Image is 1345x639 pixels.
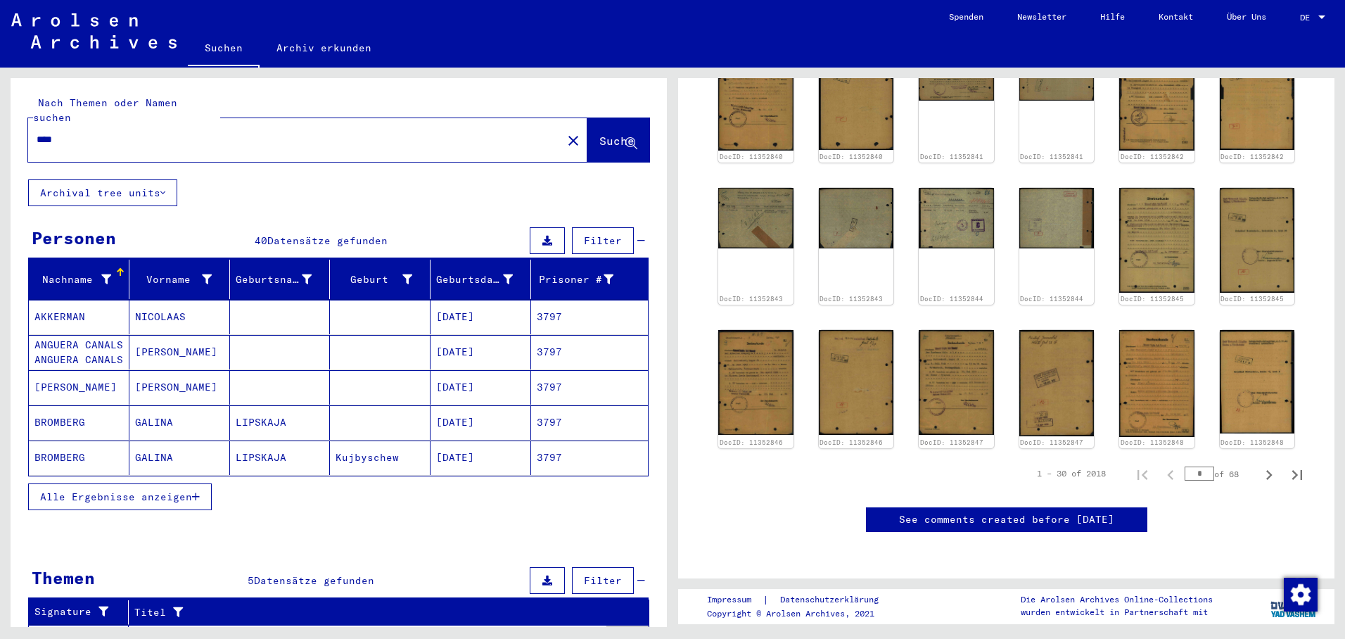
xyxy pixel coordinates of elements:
[29,300,129,334] mat-cell: AKKERMAN
[920,153,983,160] a: DocID: 11352841
[1121,295,1184,303] a: DocID: 11352845
[1284,578,1318,612] img: Zustimmung ändern
[34,605,117,619] div: Signature
[431,441,531,475] mat-cell: [DATE]
[188,31,260,68] a: Suchen
[34,272,111,287] div: Nachname
[718,188,793,248] img: 001.jpg
[819,46,894,150] img: 002.jpg
[1020,295,1083,303] a: DocID: 11352844
[820,438,883,446] a: DocID: 11352846
[572,567,634,594] button: Filter
[34,268,129,291] div: Nachname
[1156,460,1185,488] button: Previous page
[28,483,212,510] button: Alle Ergebnisse anzeigen
[230,441,331,475] mat-cell: LIPSKAJA
[899,512,1114,527] a: See comments created before [DATE]
[531,335,648,369] mat-cell: 3797
[819,188,894,248] img: 002.jpg
[436,272,513,287] div: Geburtsdatum
[531,260,648,299] mat-header-cell: Prisoner #
[33,96,177,124] mat-label: Nach Themen oder Namen suchen
[336,272,412,287] div: Geburt‏
[134,601,635,624] div: Titel
[1121,153,1184,160] a: DocID: 11352842
[707,593,763,607] a: Impressum
[134,605,621,620] div: Titel
[1220,153,1284,160] a: DocID: 11352842
[29,441,129,475] mat-cell: BROMBERG
[559,126,587,154] button: Clear
[330,441,431,475] mat-cell: Kujbyschew
[1119,188,1194,293] img: 001.jpg
[236,272,312,287] div: Geburtsname
[254,574,374,587] span: Datensätze gefunden
[255,234,267,247] span: 40
[28,179,177,206] button: Archival tree units
[1283,577,1317,611] div: Zustimmung ändern
[1220,46,1295,150] img: 002.jpg
[584,234,622,247] span: Filter
[531,441,648,475] mat-cell: 3797
[1121,438,1184,446] a: DocID: 11352848
[1220,188,1295,293] img: 002.jpg
[129,300,230,334] mat-cell: NICOLAAS
[537,272,613,287] div: Prisoner #
[29,405,129,440] mat-cell: BROMBERG
[267,234,388,247] span: Datensätze gefunden
[129,260,230,299] mat-header-cell: Vorname
[1019,330,1095,436] img: 002.jpg
[431,300,531,334] mat-cell: [DATE]
[919,330,994,435] img: 001.jpg
[1021,606,1213,619] p: wurden entwickelt in Partnerschaft mit
[431,405,531,440] mat-cell: [DATE]
[1128,460,1156,488] button: First page
[920,295,983,303] a: DocID: 11352844
[129,405,230,440] mat-cell: GALINA
[129,441,230,475] mat-cell: GALINA
[431,335,531,369] mat-cell: [DATE]
[769,593,895,607] a: Datenschutzerklärung
[720,153,783,160] a: DocID: 11352840
[260,31,388,65] a: Archiv erkunden
[820,295,883,303] a: DocID: 11352843
[587,118,649,162] button: Suche
[718,330,793,435] img: 001.jpg
[32,565,95,590] div: Themen
[1283,460,1311,488] button: Last page
[11,13,177,49] img: Arolsen_neg.svg
[29,370,129,405] mat-cell: [PERSON_NAME]
[1268,588,1320,624] img: yv_logo.png
[32,225,116,251] div: Personen
[537,268,631,291] div: Prisoner #
[920,438,983,446] a: DocID: 11352847
[1220,330,1295,434] img: 002.jpg
[29,260,129,299] mat-header-cell: Nachname
[919,188,994,248] img: 001.jpg
[707,593,895,607] div: |
[1300,13,1315,23] span: DE
[819,330,894,435] img: 002.jpg
[129,370,230,405] mat-cell: [PERSON_NAME]
[135,268,229,291] div: Vorname
[1119,330,1194,437] img: 001.jpg
[129,335,230,369] mat-cell: [PERSON_NAME]
[531,405,648,440] mat-cell: 3797
[720,438,783,446] a: DocID: 11352846
[1020,438,1083,446] a: DocID: 11352847
[1119,46,1194,151] img: 001.jpg
[718,46,793,151] img: 001.jpg
[135,272,212,287] div: Vorname
[1185,467,1255,481] div: of 68
[431,370,531,405] mat-cell: [DATE]
[599,134,635,148] span: Suche
[431,260,531,299] mat-header-cell: Geburtsdatum
[34,601,132,624] div: Signature
[40,491,192,503] span: Alle Ergebnisse anzeigen
[565,132,582,149] mat-icon: close
[584,574,622,587] span: Filter
[230,405,331,440] mat-cell: LIPSKAJA
[707,607,895,620] p: Copyright © Arolsen Archives, 2021
[1255,460,1283,488] button: Next page
[820,153,883,160] a: DocID: 11352840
